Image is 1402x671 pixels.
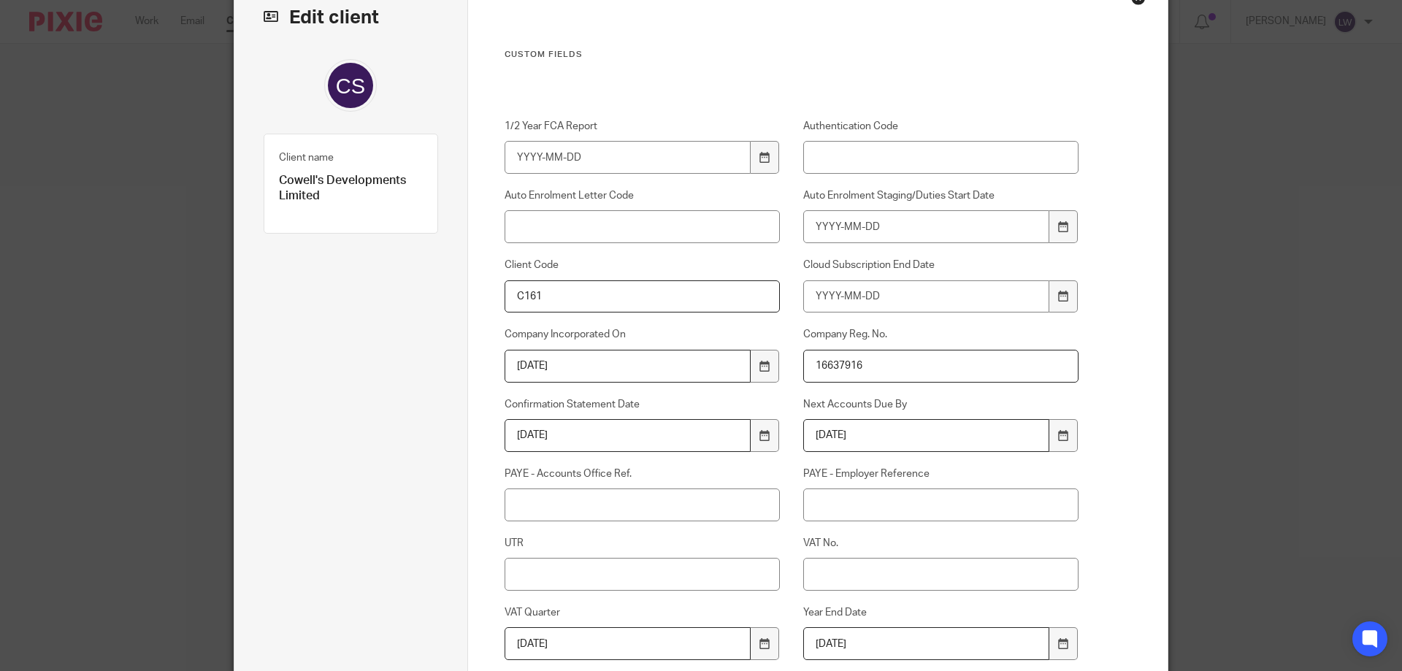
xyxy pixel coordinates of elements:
label: Cloud Subscription End Date [803,258,1079,272]
input: YYYY-MM-DD [803,627,1050,660]
label: Auto Enrolment Letter Code [505,188,781,203]
p: Cowell's Developments Limited [279,173,423,204]
label: PAYE - Accounts Office Ref. [505,467,781,481]
label: Year End Date [803,605,1079,620]
label: UTR [505,536,781,551]
input: YYYY-MM-DD [803,419,1050,452]
h3: Custom fields [505,49,1079,61]
label: Authentication Code [803,119,1079,134]
h2: Edit client [264,5,438,30]
input: YYYY-MM-DD [505,350,751,383]
label: VAT No. [803,536,1079,551]
label: Company Reg. No. [803,327,1079,342]
input: YYYY-MM-DD [505,419,751,452]
label: Confirmation Statement Date [505,397,781,412]
input: YYYY-MM-DD [803,210,1050,243]
label: Client Code [505,258,781,272]
label: 1/2 Year FCA Report [505,119,781,134]
label: VAT Quarter [505,605,781,620]
label: PAYE - Employer Reference [803,467,1079,481]
img: svg%3E [324,59,377,112]
label: Client name [279,150,334,165]
input: YYYY-MM-DD [803,280,1050,313]
label: Next Accounts Due By [803,397,1079,412]
label: Auto Enrolment Staging/Duties Start Date [803,188,1079,203]
label: Company Incorporated On [505,327,781,342]
input: YYYY-MM-DD [505,627,751,660]
input: YYYY-MM-DD [505,141,751,174]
